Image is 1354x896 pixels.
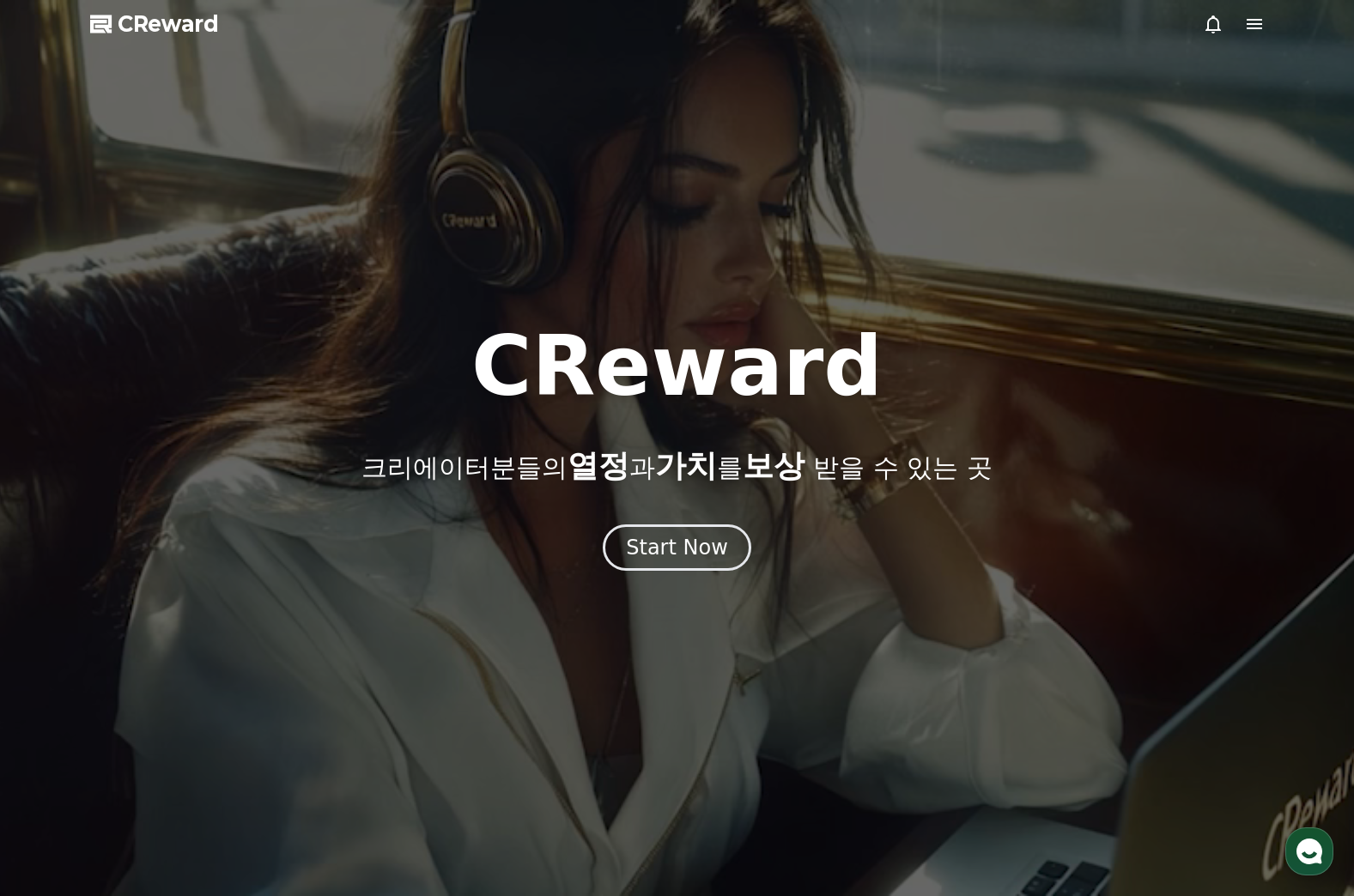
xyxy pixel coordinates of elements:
button: Start Now [603,524,751,571]
span: 열정 [568,448,629,483]
span: CReward [118,10,219,38]
h1: CReward [471,325,883,408]
p: 크리에이터분들의 과 를 받을 수 있는 곳 [361,449,992,483]
a: CReward [90,10,219,38]
span: 가치 [655,448,717,483]
a: Start Now [603,542,751,558]
div: Start Now [626,534,728,561]
span: 보상 [743,448,805,483]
